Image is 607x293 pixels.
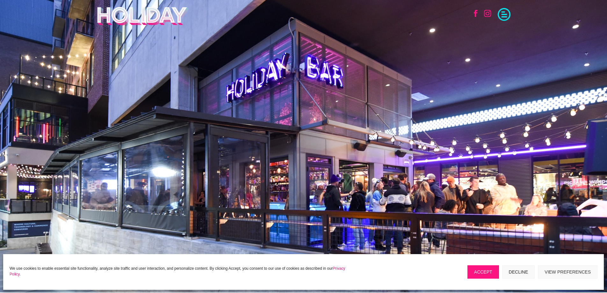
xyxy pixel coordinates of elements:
[469,6,483,20] a: Follow on Facebook
[502,265,535,279] button: Decline
[10,266,345,276] a: Privacy Policy
[467,265,499,279] button: Accept
[481,6,495,20] a: Follow on Instagram
[97,6,189,26] img: Holiday
[97,21,189,26] a: Holiday
[538,265,597,279] button: View preferences
[10,266,354,277] p: We use cookies to enable essential site functionality, analyze site traffic and user interaction,...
